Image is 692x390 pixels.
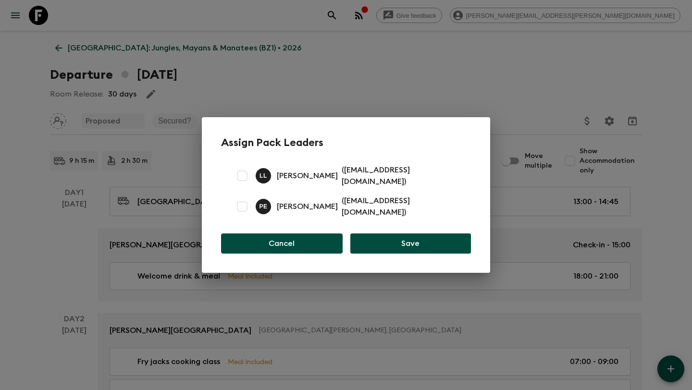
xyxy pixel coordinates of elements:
[277,201,338,212] p: [PERSON_NAME]
[221,233,343,254] button: Cancel
[221,136,471,149] h2: Assign Pack Leaders
[342,164,459,187] p: ( [EMAIL_ADDRESS][DOMAIN_NAME] )
[259,203,267,210] p: P E
[350,233,471,254] button: Save
[342,195,459,218] p: ( [EMAIL_ADDRESS][DOMAIN_NAME] )
[277,170,338,182] p: [PERSON_NAME]
[259,172,267,180] p: L L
